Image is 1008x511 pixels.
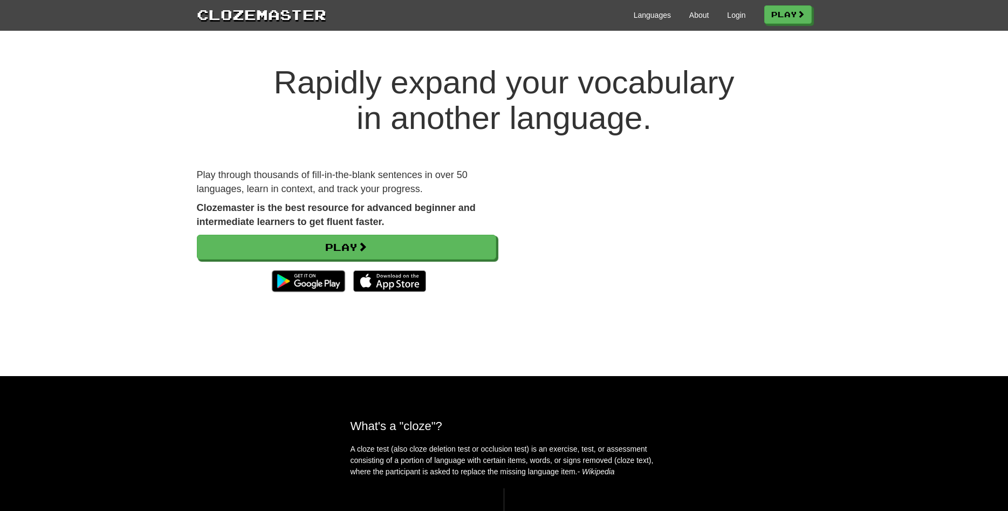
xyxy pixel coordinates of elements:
strong: Clozemaster is the best resource for advanced beginner and intermediate learners to get fluent fa... [197,202,476,227]
a: Login [727,10,745,21]
a: Clozemaster [197,4,326,24]
a: About [689,10,709,21]
img: Download_on_the_App_Store_Badge_US-UK_135x40-25178aeef6eb6b83b96f5f2d004eda3bffbb37122de64afbaef7... [353,270,426,292]
p: A cloze test (also cloze deletion test or occlusion test) is an exercise, test, or assessment con... [351,444,658,478]
h2: What's a "cloze"? [351,419,658,433]
em: - Wikipedia [578,467,615,476]
a: Languages [634,10,671,21]
a: Play [197,235,496,260]
img: Get it on Google Play [266,265,350,297]
a: Play [764,5,812,24]
p: Play through thousands of fill-in-the-blank sentences in over 50 languages, learn in context, and... [197,168,496,196]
